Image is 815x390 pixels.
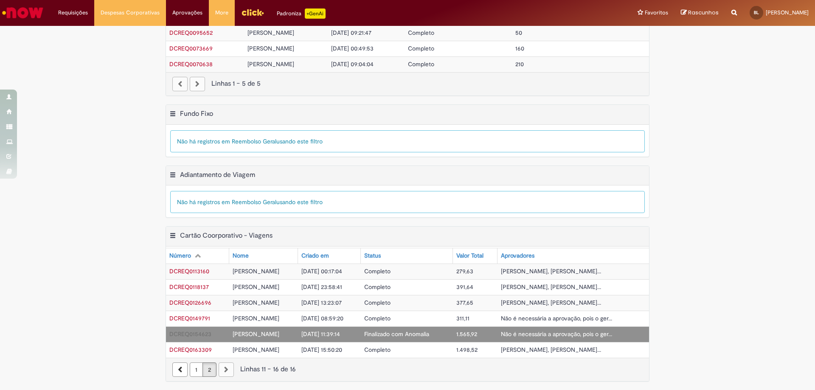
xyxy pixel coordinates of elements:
[501,267,601,275] span: [PERSON_NAME], [PERSON_NAME]...
[364,314,391,322] span: Completo
[301,252,329,260] div: Criado em
[301,283,342,291] span: [DATE] 23:58:41
[276,137,323,145] span: usando este filtro
[247,60,294,68] span: [PERSON_NAME]
[172,79,643,89] div: Linhas 1 − 5 de 5
[233,330,279,338] span: [PERSON_NAME]
[301,314,343,322] span: [DATE] 08:59:20
[301,346,342,354] span: [DATE] 15:50:20
[766,9,809,16] span: [PERSON_NAME]
[247,45,294,52] span: [PERSON_NAME]
[515,45,524,52] span: 160
[233,314,279,322] span: [PERSON_NAME]
[301,330,340,338] span: [DATE] 11:39:14
[169,283,209,291] span: DCREQ0118137
[169,346,212,354] a: Abrir Registro: DCREQ0163309
[1,4,45,21] img: ServiceNow
[515,29,522,36] span: 50
[364,283,391,291] span: Completo
[202,362,216,377] a: Página 2
[169,267,209,275] span: DCREQ0113160
[681,9,719,17] a: Rascunhos
[169,314,210,322] span: DCREQ0149791
[501,283,601,291] span: [PERSON_NAME], [PERSON_NAME]...
[515,60,524,68] span: 210
[169,283,209,291] a: Abrir Registro: DCREQ0118137
[408,29,434,36] span: Completo
[169,45,213,52] a: Abrir Registro: DCREQ0073669
[364,267,391,275] span: Completo
[169,346,212,354] span: DCREQ0163309
[169,231,176,242] button: Cartão Coorporativo - Viagens Menu de contexto
[166,72,649,95] nav: paginação
[247,29,294,36] span: [PERSON_NAME]
[169,60,213,68] a: Abrir Registro: DCREQ0070638
[180,171,255,179] h2: Adiantamento de Viagem
[276,198,323,206] span: usando este filtro
[169,29,213,36] span: DCREQ0095652
[170,191,645,213] div: Não há registros em Reembolso Geral
[301,299,342,306] span: [DATE] 13:23:07
[331,29,371,36] span: [DATE] 09:21:47
[331,45,374,52] span: [DATE] 00:49:53
[180,109,213,118] h2: Fundo Fixo
[169,314,210,322] a: Abrir Registro: DCREQ0149791
[172,8,202,17] span: Aprovações
[169,299,211,306] a: Abrir Registro: DCREQ0126696
[169,252,191,260] div: Número
[169,45,213,52] span: DCREQ0073669
[169,29,213,36] a: Abrir Registro: DCREQ0095652
[233,299,279,306] span: [PERSON_NAME]
[169,299,211,306] span: DCREQ0126696
[408,60,434,68] span: Completo
[172,362,188,377] a: Página anterior
[170,130,645,152] div: Não há registros em Reembolso Geral
[364,299,391,306] span: Completo
[169,60,213,68] span: DCREQ0070638
[233,267,279,275] span: [PERSON_NAME]
[331,60,374,68] span: [DATE] 09:04:04
[172,365,643,374] div: Linhas 11 − 16 de 16
[501,299,601,306] span: [PERSON_NAME], [PERSON_NAME]...
[456,330,477,338] span: 1.565,92
[754,10,759,15] span: BL
[169,330,211,338] a: Abrir Registro: DCREQ0154623
[180,232,273,240] h2: Cartão Coorporativo - Viagens
[456,283,473,291] span: 391,64
[501,314,612,322] span: Não é necessária a aprovação, pois o ger...
[408,45,434,52] span: Completo
[166,358,649,381] nav: paginação
[301,267,342,275] span: [DATE] 00:17:04
[233,283,279,291] span: [PERSON_NAME]
[364,252,381,260] div: Status
[364,330,429,338] span: Finalizado com Anomalia
[645,8,668,17] span: Favoritos
[169,330,211,338] span: DCREQ0154623
[169,267,209,275] a: Abrir Registro: DCREQ0113160
[58,8,88,17] span: Requisições
[233,346,279,354] span: [PERSON_NAME]
[190,362,203,377] a: Página 1
[169,171,176,182] button: Adiantamento de Viagem Menu de contexto
[501,346,601,354] span: [PERSON_NAME], [PERSON_NAME]...
[456,267,473,275] span: 279,63
[169,109,176,121] button: Fundo Fixo Menu de contexto
[456,299,473,306] span: 377,65
[364,346,391,354] span: Completo
[241,6,264,19] img: click_logo_yellow_360x200.png
[456,314,469,322] span: 311,11
[277,8,326,19] div: Padroniza
[501,252,534,260] div: Aprovadores
[215,8,228,17] span: More
[456,346,478,354] span: 1.498,52
[233,252,249,260] div: Nome
[456,252,483,260] div: Valor Total
[101,8,160,17] span: Despesas Corporativas
[501,330,612,338] span: Não é necessária a aprovação, pois o ger...
[305,8,326,19] p: +GenAi
[688,8,719,17] span: Rascunhos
